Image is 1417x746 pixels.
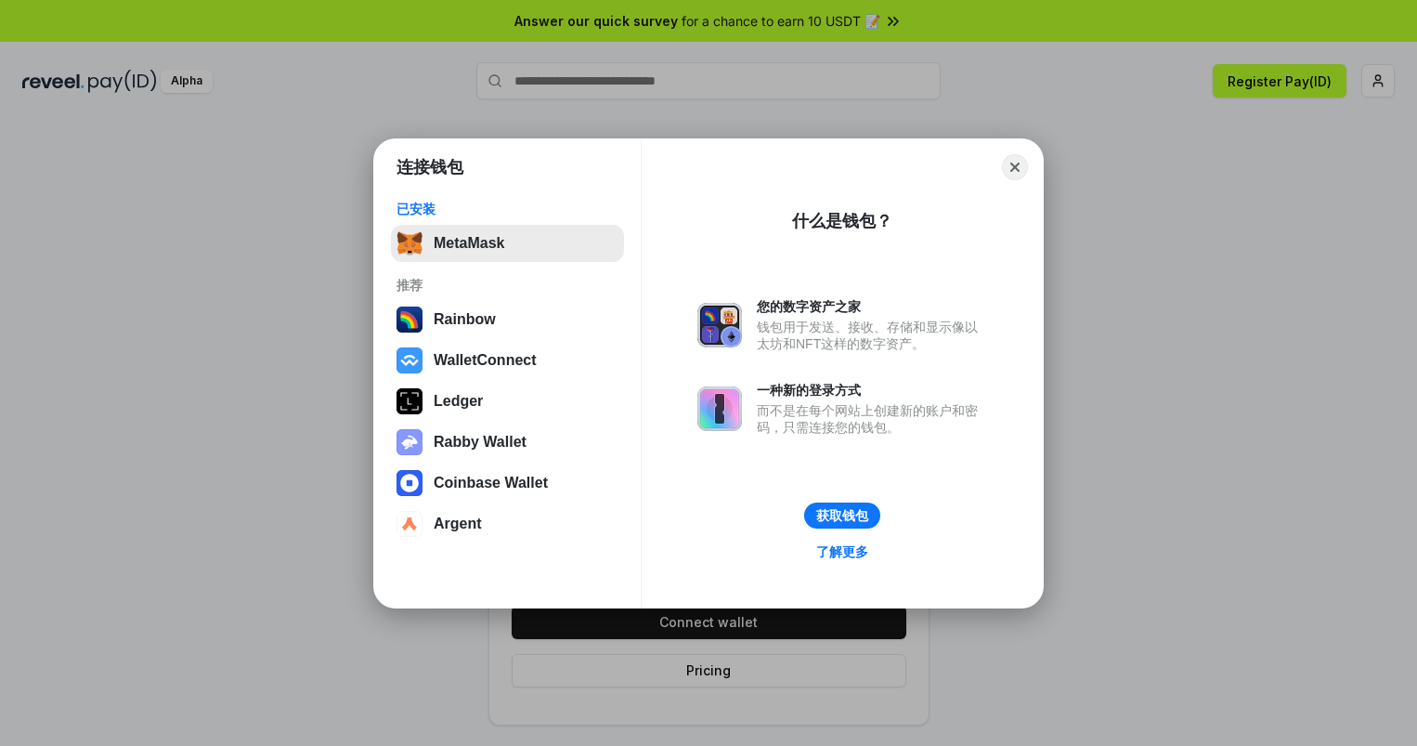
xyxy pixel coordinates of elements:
img: svg+xml,%3Csvg%20width%3D%2228%22%20height%3D%2228%22%20viewBox%3D%220%200%2028%2028%22%20fill%3D... [396,470,422,496]
div: Ledger [434,393,483,410]
div: MetaMask [434,235,504,252]
div: Argent [434,516,482,532]
img: svg+xml,%3Csvg%20fill%3D%22none%22%20height%3D%2233%22%20viewBox%3D%220%200%2035%2033%22%20width%... [396,230,422,256]
div: 一种新的登录方式 [757,382,987,399]
div: 您的数字资产之家 [757,298,987,315]
button: Argent [391,505,624,543]
div: 推荐 [396,277,618,294]
div: 已安装 [396,201,618,217]
div: Rabby Wallet [434,434,526,451]
div: 什么是钱包？ [792,210,892,232]
img: svg+xml,%3Csvg%20xmlns%3D%22http%3A%2F%2Fwww.w3.org%2F2000%2Fsvg%22%20fill%3D%22none%22%20viewBox... [697,303,742,347]
img: svg+xml,%3Csvg%20xmlns%3D%22http%3A%2F%2Fwww.w3.org%2F2000%2Fsvg%22%20width%3D%2228%22%20height%3... [396,388,422,414]
div: 钱包用于发送、接收、存储和显示像以太坊和NFT这样的数字资产。 [757,319,987,352]
a: 了解更多 [805,540,879,564]
div: Coinbase Wallet [434,475,548,491]
div: WalletConnect [434,352,537,369]
div: 而不是在每个网站上创建新的账户和密码，只需连接您的钱包。 [757,402,987,436]
button: Coinbase Wallet [391,465,624,502]
button: Close [1002,154,1028,180]
img: svg+xml,%3Csvg%20width%3D%2228%22%20height%3D%2228%22%20viewBox%3D%220%200%2028%2028%22%20fill%3D... [396,347,422,373]
button: 获取钱包 [804,503,880,529]
div: 了解更多 [816,543,868,560]
img: svg+xml,%3Csvg%20width%3D%22120%22%20height%3D%22120%22%20viewBox%3D%220%200%20120%20120%22%20fil... [396,307,422,333]
div: Rainbow [434,311,496,328]
img: svg+xml,%3Csvg%20width%3D%2228%22%20height%3D%2228%22%20viewBox%3D%220%200%2028%2028%22%20fill%3D... [396,511,422,537]
h1: 连接钱包 [396,156,463,178]
button: Rabby Wallet [391,424,624,461]
div: 获取钱包 [816,507,868,524]
button: MetaMask [391,225,624,262]
button: WalletConnect [391,342,624,379]
button: Ledger [391,383,624,420]
button: Rainbow [391,301,624,338]
img: svg+xml,%3Csvg%20xmlns%3D%22http%3A%2F%2Fwww.w3.org%2F2000%2Fsvg%22%20fill%3D%22none%22%20viewBox... [697,386,742,431]
img: svg+xml,%3Csvg%20xmlns%3D%22http%3A%2F%2Fwww.w3.org%2F2000%2Fsvg%22%20fill%3D%22none%22%20viewBox... [396,429,422,455]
